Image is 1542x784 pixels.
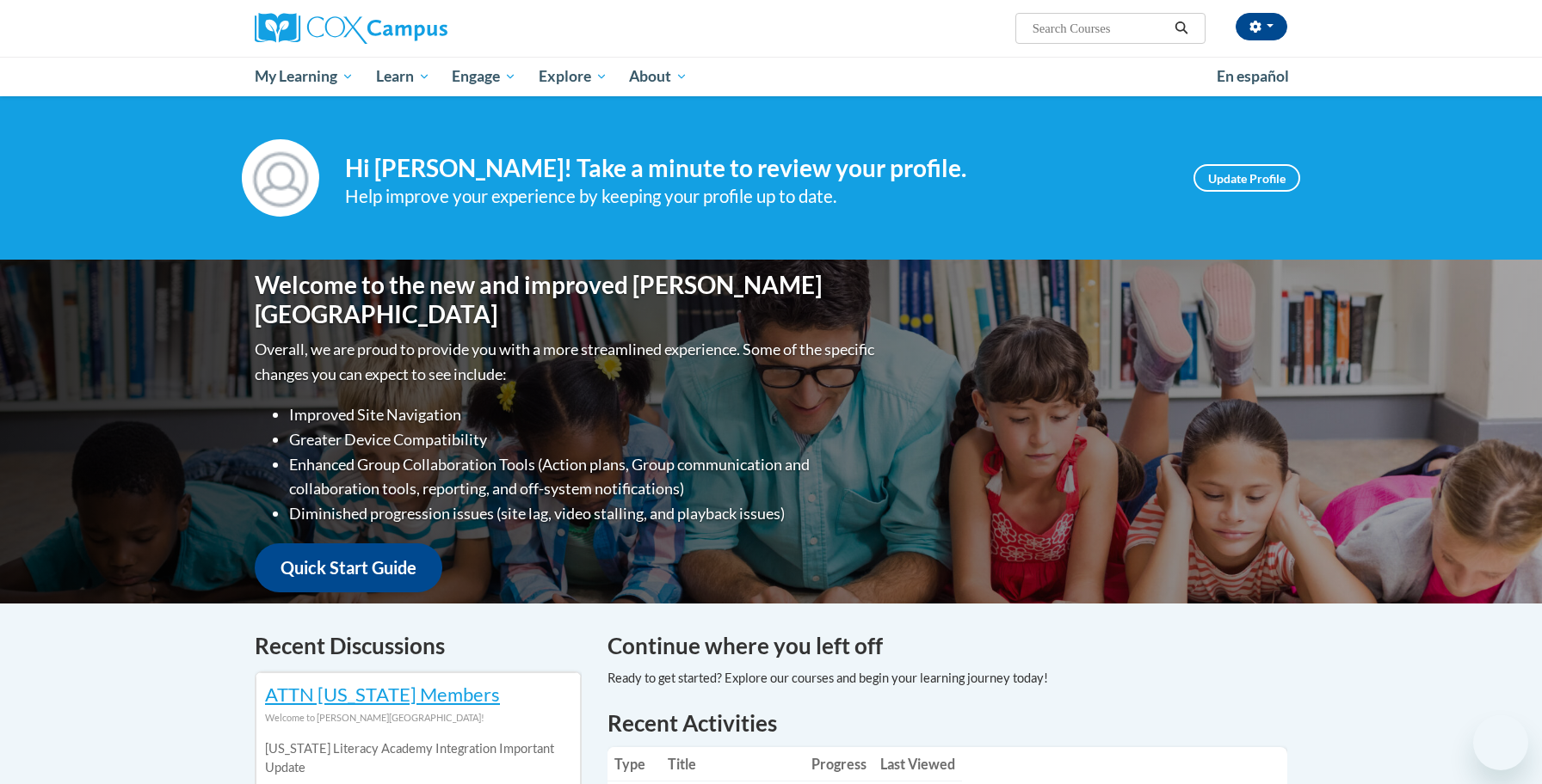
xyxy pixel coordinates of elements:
span: My Learning [255,66,354,87]
a: Update Profile [1194,164,1300,192]
span: About [629,66,688,87]
img: Profile Image [242,139,319,217]
span: Engage [452,66,516,87]
a: Learn [365,57,441,96]
span: Explore [539,66,608,87]
button: Search [1169,18,1194,39]
a: Quick Start Guide [255,543,442,592]
th: Title [661,747,805,781]
h1: Recent Activities [608,707,1287,738]
a: About [619,57,700,96]
a: Engage [441,57,527,96]
th: Type [608,747,661,781]
a: Explore [527,57,619,96]
h4: Hi [PERSON_NAME]! Take a minute to review your profile. [345,154,1168,183]
li: Greater Device Compatibility [289,427,879,452]
a: En español [1206,58,1300,95]
div: Help improve your experience by keeping your profile up to date. [345,182,1168,211]
th: Last Viewed [873,747,962,781]
a: Cox Campus [255,13,582,44]
img: Cox Campus [255,13,447,44]
a: My Learning [244,57,365,96]
span: En español [1217,67,1289,85]
p: Overall, we are proud to provide you with a more streamlined experience. Some of the specific cha... [255,337,879,387]
div: Welcome to [PERSON_NAME][GEOGRAPHIC_DATA]! [265,708,571,727]
li: Improved Site Navigation [289,402,879,427]
h4: Continue where you left off [608,629,1287,663]
p: [US_STATE] Literacy Academy Integration Important Update [265,739,571,777]
div: Main menu [229,57,1313,96]
h4: Recent Discussions [255,629,582,663]
a: ATTN [US_STATE] Members [265,683,500,706]
button: Account Settings [1236,13,1287,40]
input: Search Courses [1031,18,1169,39]
span: Learn [376,66,430,87]
li: Enhanced Group Collaboration Tools (Action plans, Group communication and collaboration tools, re... [289,452,879,502]
th: Progress [805,747,873,781]
li: Diminished progression issues (site lag, video stalling, and playback issues) [289,501,879,526]
h1: Welcome to the new and improved [PERSON_NAME][GEOGRAPHIC_DATA] [255,271,879,328]
iframe: Button to launch messaging window [1473,715,1528,770]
